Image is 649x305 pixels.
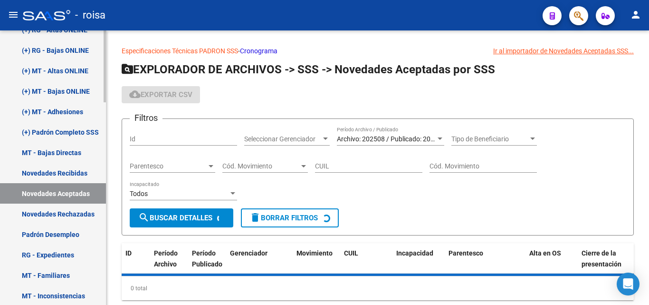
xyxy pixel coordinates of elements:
[293,243,340,275] datatable-header-cell: Movimiento
[130,190,148,197] span: Todos
[230,249,267,257] span: Gerenciador
[130,208,233,227] button: Buscar Detalles
[188,243,226,275] datatable-header-cell: Período Publicado
[226,243,293,275] datatable-header-cell: Gerenciador
[630,9,641,20] mat-icon: person
[296,249,333,257] span: Movimiento
[138,214,212,222] span: Buscar Detalles
[240,47,277,55] a: Cronograma
[344,249,358,257] span: CUIL
[192,249,222,268] span: Período Publicado
[340,243,392,275] datatable-header-cell: CUIL
[122,63,495,76] span: EXPLORADOR DE ARCHIVOS -> SSS -> Novedades Aceptadas por SSS
[449,249,483,257] span: Parentesco
[445,243,525,275] datatable-header-cell: Parentesco
[129,89,141,100] mat-icon: cloud_download
[130,162,207,170] span: Parentesco
[392,243,445,275] datatable-header-cell: Incapacidad
[582,249,621,268] span: Cierre de la presentación
[122,46,634,56] p: -
[130,111,162,125] h3: Filtros
[122,86,200,103] button: Exportar CSV
[241,208,339,227] button: Borrar Filtros
[122,47,238,55] a: Especificaciones Técnicas PADRON SSS
[493,46,634,56] div: Ir al importador de Novedades Aceptadas SSS...
[337,135,446,143] span: Archivo: 202508 / Publicado: 202509
[8,9,19,20] mat-icon: menu
[150,243,188,275] datatable-header-cell: Período Archivo
[244,135,321,143] span: Seleccionar Gerenciador
[249,214,318,222] span: Borrar Filtros
[122,276,634,300] div: 0 total
[125,249,132,257] span: ID
[617,273,639,295] div: Open Intercom Messenger
[75,5,105,26] span: - roisa
[138,212,150,223] mat-icon: search
[154,249,178,268] span: Período Archivo
[129,90,192,99] span: Exportar CSV
[529,249,561,257] span: Alta en OS
[451,135,528,143] span: Tipo de Beneficiario
[396,249,433,257] span: Incapacidad
[578,243,630,275] datatable-header-cell: Cierre de la presentación
[122,243,150,275] datatable-header-cell: ID
[525,243,578,275] datatable-header-cell: Alta en OS
[249,212,261,223] mat-icon: delete
[222,162,299,170] span: Cód. Movimiento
